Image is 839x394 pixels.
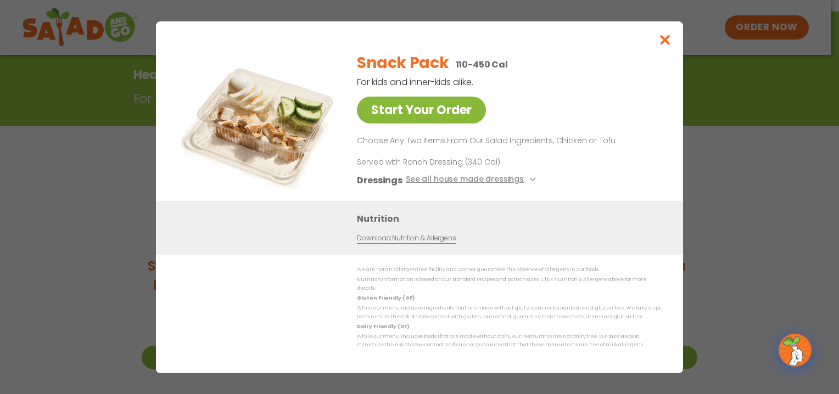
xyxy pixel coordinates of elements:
[357,266,661,274] p: We are not an allergen free facility and cannot guarantee the absence of allergens in our foods.
[647,21,683,58] button: Close modal
[357,134,657,148] p: Choose Any Two Items From Our Salad Ingredients, Chicken or Tofu
[357,233,456,243] a: Download Nutrition & Allergens
[357,156,560,167] p: Served with Ranch Dressing (340 Cal)
[357,275,661,292] p: Nutrition information is based on our standard recipes and portion sizes. Click Nutrition & Aller...
[456,58,508,71] p: 110-450 Cal
[357,211,667,225] h3: Nutrition
[357,304,661,321] p: While our menu includes ingredients that are made without gluten, our restaurants are not gluten ...
[357,52,449,75] h2: Snack Pack
[406,173,539,187] button: See all house made dressings
[357,323,409,329] strong: Dairy Friendly (DF)
[357,295,414,301] strong: Gluten Friendly (GF)
[357,75,604,89] p: For kids and inner-kids alike.
[357,97,486,123] a: Start Your Order
[780,335,810,365] img: wpChatIcon
[181,43,334,197] img: Featured product photo for Snack Pack
[357,173,402,187] h3: Dressings
[357,333,661,350] p: While our menu includes foods that are made without dairy, our restaurants are not dairy free. We...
